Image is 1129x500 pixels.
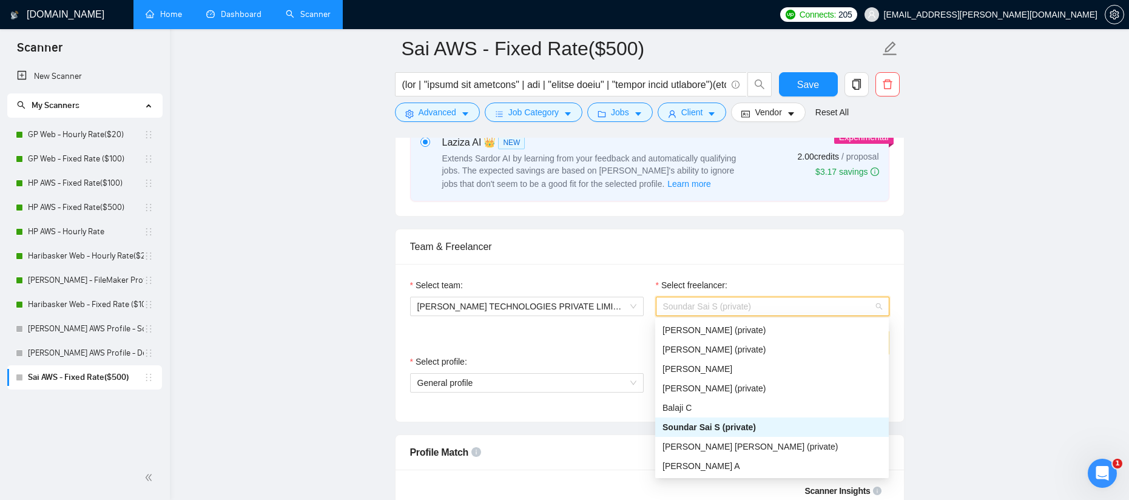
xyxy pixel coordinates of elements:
[17,100,79,110] span: My Scanners
[417,378,473,388] span: General profile
[663,302,752,311] span: Soundar Sai S (private)
[875,72,900,96] button: delete
[402,77,726,92] input: Search Freelance Jobs...
[868,10,876,19] span: user
[786,10,795,19] img: upwork-logo.png
[1088,459,1117,488] iframe: Intercom live chat
[662,383,766,393] span: [PERSON_NAME] (private)
[508,106,559,119] span: Job Category
[28,244,144,268] a: Haribasker Web - Hourly Rate($25)
[416,355,467,368] span: Select profile:
[461,109,470,118] span: caret-down
[841,150,878,163] span: / proposal
[7,171,162,195] li: HP AWS - Fixed Rate($100)
[410,447,469,458] span: Profile Match
[286,9,331,19] a: searchScanner
[144,348,153,358] span: holder
[662,364,732,374] span: [PERSON_NAME]
[410,279,463,292] label: Select team:
[144,275,153,285] span: holder
[7,244,162,268] li: Haribasker Web - Hourly Rate($25)
[144,324,153,334] span: holder
[144,227,153,237] span: holder
[395,103,480,122] button: settingAdvancedcaret-down
[484,135,496,150] span: 👑
[10,5,19,25] img: logo
[17,101,25,109] span: search
[748,79,771,90] span: search
[144,471,157,484] span: double-left
[442,154,736,189] span: Extends Sardor AI by learning from your feedback and automatically qualifying jobs. The expected ...
[144,300,153,309] span: holder
[804,487,870,495] span: Scanner Insights
[667,177,712,191] button: Laziza AI NEWExtends Sardor AI by learning from your feedback and automatically qualifying jobs. ...
[1113,459,1122,468] span: 1
[410,229,889,264] div: Team & Freelancer
[7,341,162,365] li: Hariprasad AWS Profile - DevOps
[668,109,676,118] span: user
[471,447,481,457] span: info-circle
[144,130,153,140] span: holder
[28,365,144,390] a: Sai AWS - Fixed Rate($500)
[405,109,414,118] span: setting
[845,79,868,90] span: copy
[7,147,162,171] li: GP Web - Fixed Rate ($100)
[656,279,727,292] label: Select freelancer:
[871,167,879,176] span: info-circle
[146,9,182,19] a: homeHome
[442,135,746,150] div: Laziza AI
[839,132,889,142] span: Experimental
[7,39,72,64] span: Scanner
[7,268,162,292] li: Koushik - FileMaker Profile
[662,442,838,451] span: [PERSON_NAME] [PERSON_NAME] (private)
[7,123,162,147] li: GP Web - Hourly Rate($20)
[681,106,703,119] span: Client
[7,195,162,220] li: HP AWS - Fixed Rate($500)
[7,317,162,341] li: Hariprasad AWS Profile - Solutions Architect
[144,203,153,212] span: holder
[707,109,716,118] span: caret-down
[611,106,629,119] span: Jobs
[815,166,878,178] div: $3.17 savings
[800,8,836,21] span: Connects:
[28,317,144,341] a: [PERSON_NAME] AWS Profile - Solutions Architect
[1105,5,1124,24] button: setting
[815,106,849,119] a: Reset All
[419,106,456,119] span: Advanced
[564,109,572,118] span: caret-down
[485,103,582,122] button: barsJob Categorycaret-down
[798,150,839,163] span: 2.00 credits
[662,461,740,471] span: [PERSON_NAME] A
[598,109,606,118] span: folder
[28,292,144,317] a: Haribasker Web - Fixed Rate ($100)
[662,422,756,432] span: Soundar Sai S (private)
[7,365,162,390] li: Sai AWS - Fixed Rate($500)
[838,8,852,21] span: 205
[662,345,766,354] span: [PERSON_NAME] (private)
[417,297,636,316] span: NAETHRA TECHNOLOGIES PRIVATE LIMITED
[28,123,144,147] a: GP Web - Hourly Rate($20)
[28,268,144,292] a: [PERSON_NAME] - FileMaker Profile
[1105,10,1124,19] a: setting
[28,195,144,220] a: HP AWS - Fixed Rate($500)
[844,72,869,96] button: copy
[17,64,152,89] a: New Scanner
[662,403,692,413] span: Balaji C
[7,292,162,317] li: Haribasker Web - Fixed Rate ($100)
[7,220,162,244] li: HP AWS - Hourly Rate
[741,109,750,118] span: idcard
[876,79,899,90] span: delete
[402,33,880,64] input: Scanner name...
[28,171,144,195] a: HP AWS - Fixed Rate($100)
[144,178,153,188] span: holder
[667,177,711,191] span: Learn more
[797,77,819,92] span: Save
[882,41,898,56] span: edit
[658,103,727,122] button: userClientcaret-down
[787,109,795,118] span: caret-down
[731,103,805,122] button: idcardVendorcaret-down
[755,106,781,119] span: Vendor
[7,64,162,89] li: New Scanner
[634,109,642,118] span: caret-down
